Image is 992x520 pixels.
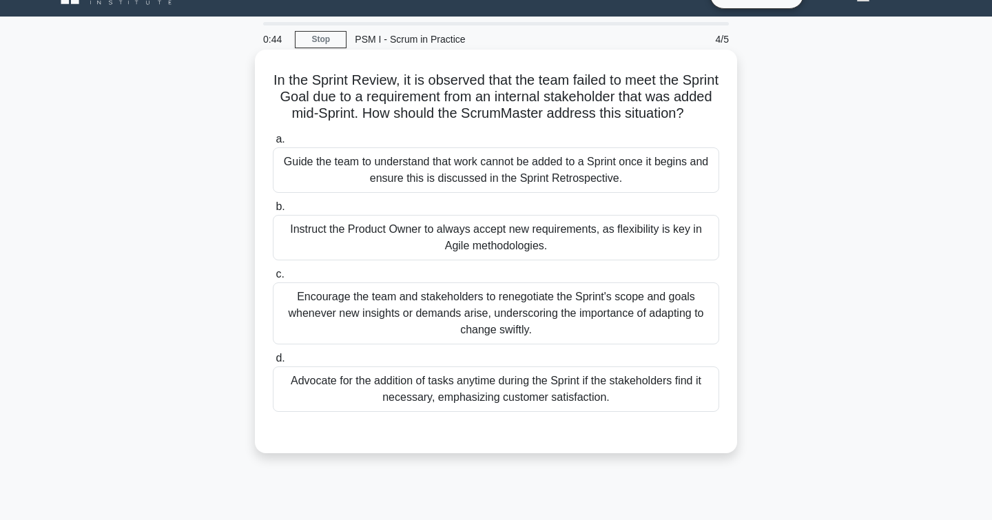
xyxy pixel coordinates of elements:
[273,366,719,412] div: Advocate for the addition of tasks anytime during the Sprint if the stakeholders find it necessar...
[657,25,737,53] div: 4/5
[276,133,285,145] span: a.
[273,147,719,193] div: Guide the team to understand that work cannot be added to a Sprint once it begins and ensure this...
[295,31,347,48] a: Stop
[273,215,719,260] div: Instruct the Product Owner to always accept new requirements, as flexibility is key in Agile meth...
[276,268,284,280] span: c.
[273,282,719,344] div: Encourage the team and stakeholders to renegotiate the Sprint's scope and goals whenever new insi...
[276,352,285,364] span: d.
[271,72,721,123] h5: In the Sprint Review, it is observed that the team failed to meet the Sprint Goal due to a requir...
[255,25,295,53] div: 0:44
[347,25,536,53] div: PSM I - Scrum in Practice
[276,200,285,212] span: b.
